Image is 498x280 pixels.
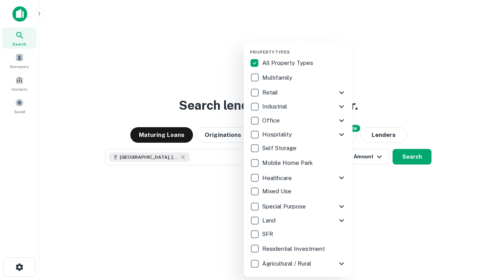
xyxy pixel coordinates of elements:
p: Residential Investment [262,244,326,254]
p: Mixed Use [262,187,293,196]
div: Healthcare [250,171,346,185]
p: SFR [262,229,275,239]
span: Property Types [250,50,290,54]
p: Healthcare [262,173,293,183]
div: Land [250,213,346,227]
div: Special Purpose [250,199,346,213]
p: Mobile Home Park [262,158,314,168]
p: Land [262,216,277,225]
div: Hospitality [250,128,346,142]
p: Industrial [262,102,289,111]
p: Retail [262,88,279,97]
p: Self Storage [262,143,298,153]
div: Retail [250,86,346,100]
div: Agricultural / Rural [250,257,346,271]
p: Hospitality [262,130,293,139]
p: Special Purpose [262,202,307,211]
p: Agricultural / Rural [262,259,313,268]
div: Industrial [250,100,346,114]
div: Office [250,114,346,128]
p: Multifamily [262,73,294,82]
p: All Property Types [262,58,315,68]
p: Office [262,116,281,125]
iframe: Chat Widget [459,218,498,255]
